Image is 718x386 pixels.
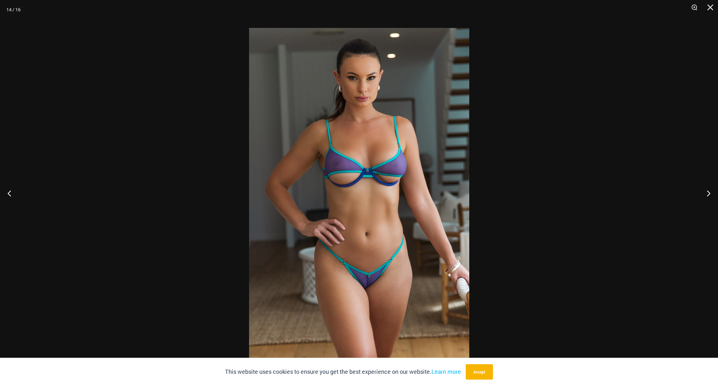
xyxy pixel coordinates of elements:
[466,364,493,380] button: Accept
[225,367,461,377] p: This website uses cookies to ensure you get the best experience on our website.
[694,177,718,209] button: Next
[6,5,21,14] div: 14 / 16
[249,28,469,358] img: Dangers Kiss Violet Seas 1060 Bra 6060 Thong 01
[431,368,461,375] a: Learn more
